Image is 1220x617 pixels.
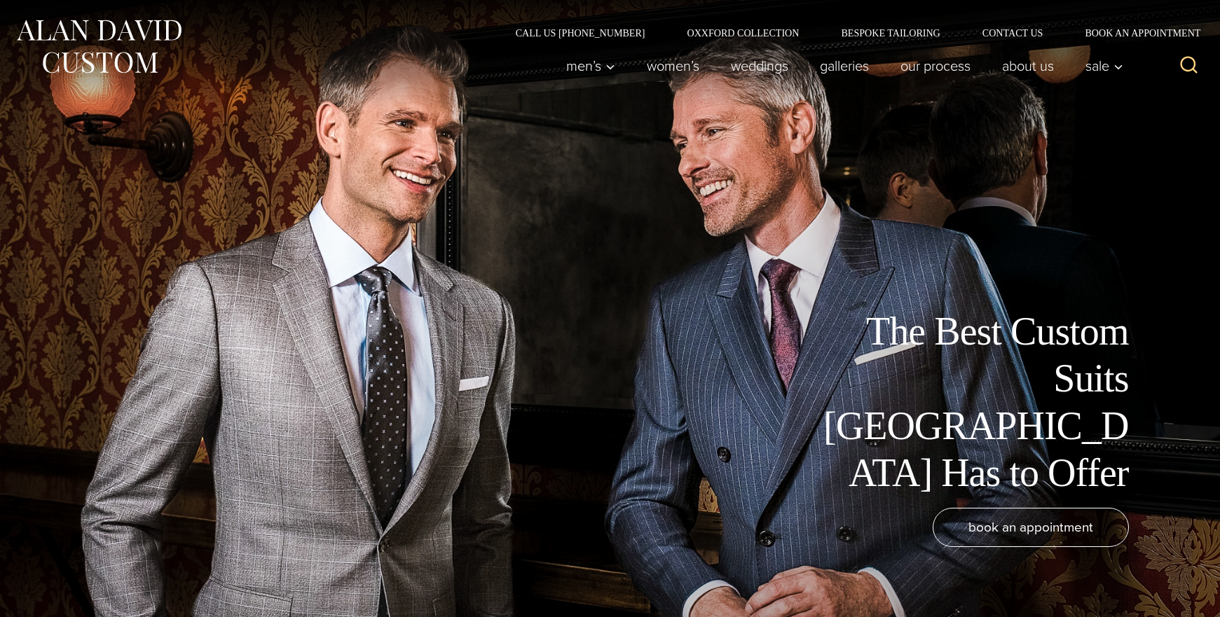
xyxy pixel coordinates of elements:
[1172,49,1206,83] button: View Search Form
[495,28,666,38] a: Call Us [PHONE_NUMBER]
[814,308,1129,497] h1: The Best Custom Suits [GEOGRAPHIC_DATA] Has to Offer
[550,52,1130,80] nav: Primary Navigation
[968,517,1093,537] span: book an appointment
[15,15,183,78] img: Alan David Custom
[884,52,986,80] a: Our Process
[986,52,1069,80] a: About Us
[820,28,961,38] a: Bespoke Tailoring
[1064,28,1205,38] a: Book an Appointment
[961,28,1064,38] a: Contact Us
[933,508,1129,547] a: book an appointment
[631,52,715,80] a: Women’s
[1085,59,1123,73] span: Sale
[804,52,884,80] a: Galleries
[495,28,1206,38] nav: Secondary Navigation
[715,52,804,80] a: weddings
[666,28,820,38] a: Oxxford Collection
[566,59,615,73] span: Men’s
